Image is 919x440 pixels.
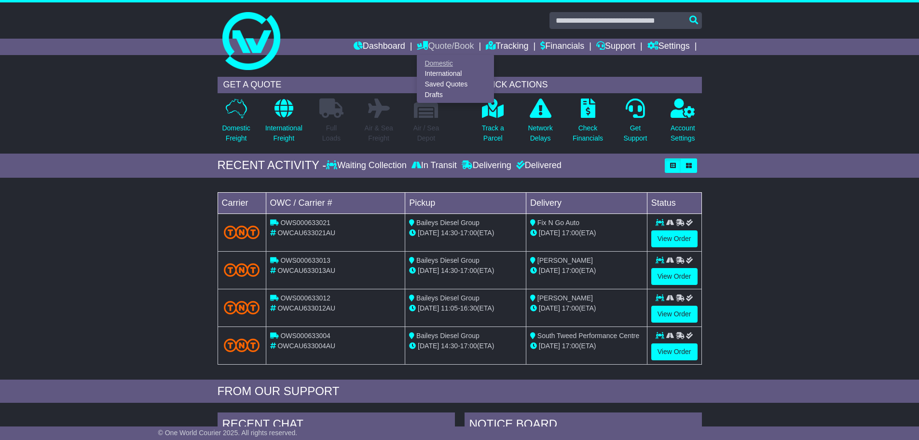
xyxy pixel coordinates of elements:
div: (ETA) [530,341,643,351]
a: International [417,69,494,79]
a: AccountSettings [670,98,696,149]
span: 14:30 [441,267,458,274]
span: 17:00 [460,229,477,237]
div: GET A QUOTE [218,77,445,93]
span: OWS000633012 [280,294,330,302]
span: OWS000633013 [280,256,330,264]
div: RECENT CHAT [218,412,455,439]
img: TNT_Domestic.png [224,263,260,276]
div: - (ETA) [409,303,522,313]
a: View Order [651,306,698,323]
div: RECENT ACTIVITY - [218,158,327,172]
a: InternationalFreight [265,98,303,149]
a: Tracking [486,39,528,55]
span: 11:05 [441,304,458,312]
span: [DATE] [539,267,560,274]
span: [PERSON_NAME] [537,256,593,264]
a: Quote/Book [417,39,474,55]
div: (ETA) [530,228,643,238]
td: Status [647,192,701,213]
span: OWCAU633004AU [277,342,335,350]
div: QUICK ACTIONS [474,77,702,93]
span: [PERSON_NAME] [537,294,593,302]
td: Carrier [218,192,266,213]
p: Get Support [623,123,647,143]
div: (ETA) [530,266,643,276]
a: Track aParcel [481,98,505,149]
span: [DATE] [418,304,439,312]
div: (ETA) [530,303,643,313]
a: Settings [647,39,690,55]
span: [DATE] [418,229,439,237]
span: Baileys Diesel Group [416,219,480,227]
a: Drafts [417,89,494,100]
a: Dashboard [354,39,405,55]
a: Support [596,39,635,55]
span: OWCAU633021AU [277,229,335,237]
span: [DATE] [418,342,439,350]
div: Delivering [459,160,514,171]
span: 14:30 [441,342,458,350]
span: South Tweed Performance Centre [537,332,639,340]
p: Domestic Freight [222,123,250,143]
p: Air & Sea Freight [365,123,393,143]
div: NOTICE BOARD [465,412,702,439]
p: International Freight [265,123,302,143]
span: Fix N Go Auto [537,219,579,227]
span: 17:00 [562,267,579,274]
span: [DATE] [539,304,560,312]
a: GetSupport [623,98,647,149]
a: CheckFinancials [572,98,604,149]
td: Pickup [405,192,526,213]
span: [DATE] [418,267,439,274]
a: View Order [651,343,698,360]
img: TNT_Domestic.png [224,339,260,352]
div: Delivered [514,160,562,171]
span: [DATE] [539,229,560,237]
span: Baileys Diesel Group [416,332,480,340]
p: Air / Sea Depot [413,123,439,143]
a: View Order [651,268,698,285]
span: 17:00 [562,342,579,350]
span: OWCAU633013AU [277,267,335,274]
div: Quote/Book [417,55,494,103]
img: TNT_Domestic.png [224,226,260,239]
span: Baileys Diesel Group [416,294,480,302]
span: [DATE] [539,342,560,350]
p: Full Loads [319,123,343,143]
a: Financials [540,39,584,55]
span: OWCAU633012AU [277,304,335,312]
td: OWC / Carrier # [266,192,405,213]
span: OWS000633021 [280,219,330,227]
div: - (ETA) [409,228,522,238]
span: 17:00 [460,342,477,350]
span: OWS000633004 [280,332,330,340]
span: 16:30 [460,304,477,312]
td: Delivery [526,192,647,213]
span: Baileys Diesel Group [416,256,480,264]
p: Account Settings [671,123,695,143]
a: NetworkDelays [527,98,553,149]
p: Track a Parcel [482,123,504,143]
span: 17:00 [460,267,477,274]
a: View Order [651,230,698,247]
span: 17:00 [562,304,579,312]
span: 14:30 [441,229,458,237]
div: - (ETA) [409,341,522,351]
div: In Transit [409,160,459,171]
p: Check Financials [573,123,603,143]
div: FROM OUR SUPPORT [218,384,702,398]
span: 17:00 [562,229,579,237]
div: - (ETA) [409,266,522,276]
span: © One World Courier 2025. All rights reserved. [158,429,298,437]
a: DomesticFreight [221,98,250,149]
a: Domestic [417,58,494,69]
img: TNT_Domestic.png [224,301,260,314]
p: Network Delays [528,123,552,143]
a: Saved Quotes [417,79,494,90]
div: Waiting Collection [326,160,409,171]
